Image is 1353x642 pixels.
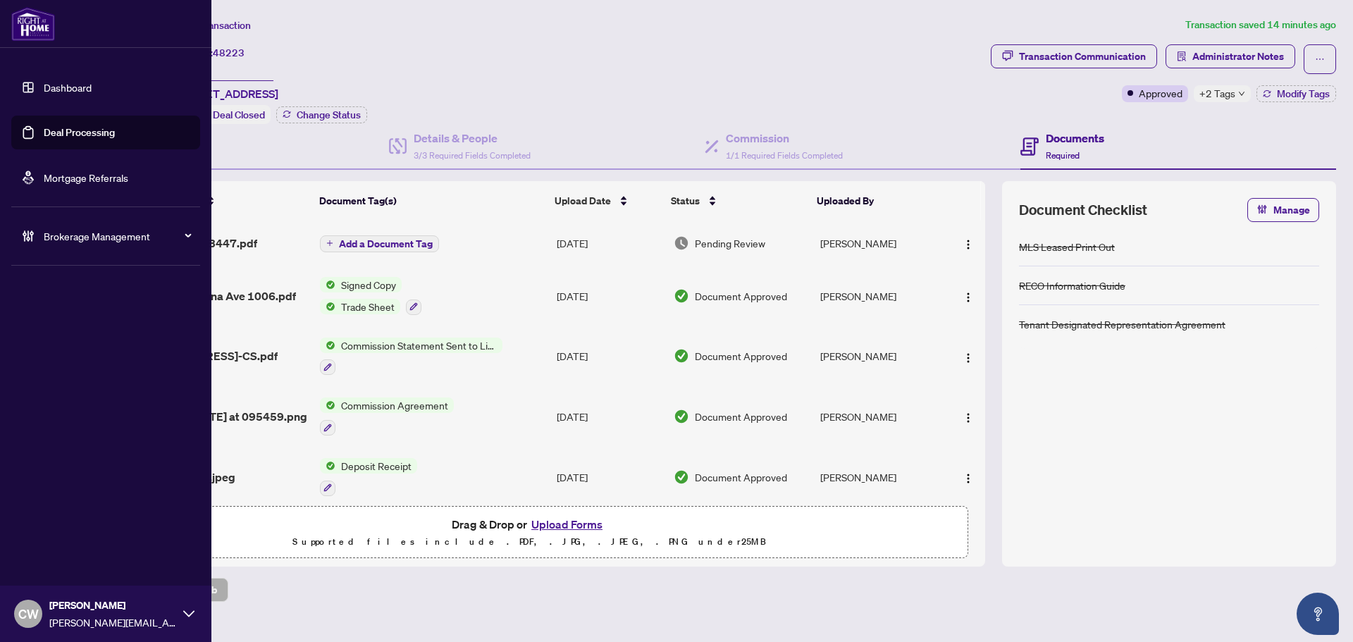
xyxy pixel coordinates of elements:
[414,130,531,147] h4: Details & People
[815,326,944,387] td: [PERSON_NAME]
[320,277,335,292] img: Status Icon
[726,130,843,147] h4: Commission
[320,235,439,252] button: Add a Document Tag
[320,234,439,252] button: Add a Document Tag
[320,397,335,413] img: Status Icon
[549,181,665,221] th: Upload Date
[339,239,433,249] span: Add a Document Tag
[1273,199,1310,221] span: Manage
[130,288,296,304] span: TRS_484 Spadina Ave 1006.pdf
[551,386,668,447] td: [DATE]
[452,515,607,533] span: Drag & Drop or
[175,105,271,124] div: Status:
[335,458,417,474] span: Deposit Receipt
[213,109,265,121] span: Deal Closed
[1019,316,1225,332] div: Tenant Designated Representation Agreement
[957,405,980,428] button: Logo
[1185,17,1336,33] article: Transaction saved 14 minutes ago
[11,7,55,41] img: logo
[957,345,980,367] button: Logo
[527,515,607,533] button: Upload Forms
[1139,85,1182,101] span: Approved
[49,615,176,630] span: [PERSON_NAME][EMAIL_ADDRESS][DOMAIN_NAME]
[1019,200,1147,220] span: Document Checklist
[551,326,668,387] td: [DATE]
[320,458,417,496] button: Status IconDeposit Receipt
[1019,278,1125,293] div: RECO Information Guide
[674,409,689,424] img: Document Status
[1177,51,1187,61] span: solution
[963,412,974,424] img: Logo
[1192,45,1284,68] span: Administrator Notes
[963,239,974,250] img: Logo
[335,299,400,314] span: Trade Sheet
[1166,44,1295,68] button: Administrator Notes
[674,469,689,485] img: Document Status
[555,193,611,209] span: Upload Date
[175,85,278,102] span: [STREET_ADDRESS]
[335,397,454,413] span: Commission Agreement
[551,221,668,266] td: [DATE]
[1046,150,1080,161] span: Required
[811,181,939,221] th: Uploaded By
[320,338,502,376] button: Status IconCommission Statement Sent to Listing Brokerage
[44,171,128,184] a: Mortgage Referrals
[957,285,980,307] button: Logo
[320,338,335,353] img: Status Icon
[963,292,974,303] img: Logo
[44,126,115,139] a: Deal Processing
[44,81,92,94] a: Dashboard
[297,110,361,120] span: Change Status
[175,19,251,32] span: View Transaction
[1315,54,1325,64] span: ellipsis
[674,288,689,304] img: Document Status
[91,507,968,559] span: Drag & Drop orUpload FormsSupported files include .PDF, .JPG, .JPEG, .PNG under25MB
[815,386,944,447] td: [PERSON_NAME]
[963,473,974,484] img: Logo
[44,228,190,244] span: Brokerage Management
[99,533,959,550] p: Supported files include .PDF, .JPG, .JPEG, .PNG under 25 MB
[695,288,787,304] span: Document Approved
[213,47,245,59] span: 48223
[1019,45,1146,68] div: Transaction Communication
[695,409,787,424] span: Document Approved
[991,44,1157,68] button: Transaction Communication
[1277,89,1330,99] span: Modify Tags
[320,397,454,436] button: Status IconCommission Agreement
[1046,130,1104,147] h4: Documents
[314,181,550,221] th: Document Tag(s)
[963,352,974,364] img: Logo
[665,181,811,221] th: Status
[957,232,980,254] button: Logo
[125,181,314,221] th: (10) File Name
[815,221,944,266] td: [PERSON_NAME]
[1238,90,1245,97] span: down
[815,266,944,326] td: [PERSON_NAME]
[695,235,765,251] span: Pending Review
[551,447,668,507] td: [DATE]
[320,299,335,314] img: Status Icon
[414,150,531,161] span: 3/3 Required Fields Completed
[320,458,335,474] img: Status Icon
[49,598,176,613] span: [PERSON_NAME]
[335,338,502,353] span: Commission Statement Sent to Listing Brokerage
[695,469,787,485] span: Document Approved
[326,240,333,247] span: plus
[815,447,944,507] td: [PERSON_NAME]
[957,466,980,488] button: Logo
[335,277,402,292] span: Signed Copy
[674,348,689,364] img: Document Status
[551,266,668,326] td: [DATE]
[1019,239,1115,254] div: MLS Leased Print Out
[1199,85,1235,101] span: +2 Tags
[1297,593,1339,635] button: Open asap
[276,106,367,123] button: Change Status
[695,348,787,364] span: Document Approved
[1256,85,1336,102] button: Modify Tags
[671,193,700,209] span: Status
[726,150,843,161] span: 1/1 Required Fields Completed
[130,408,307,425] span: Screenshot [DATE] at 095459.png
[18,604,39,624] span: CW
[320,277,421,315] button: Status IconSigned CopyStatus IconTrade Sheet
[674,235,689,251] img: Document Status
